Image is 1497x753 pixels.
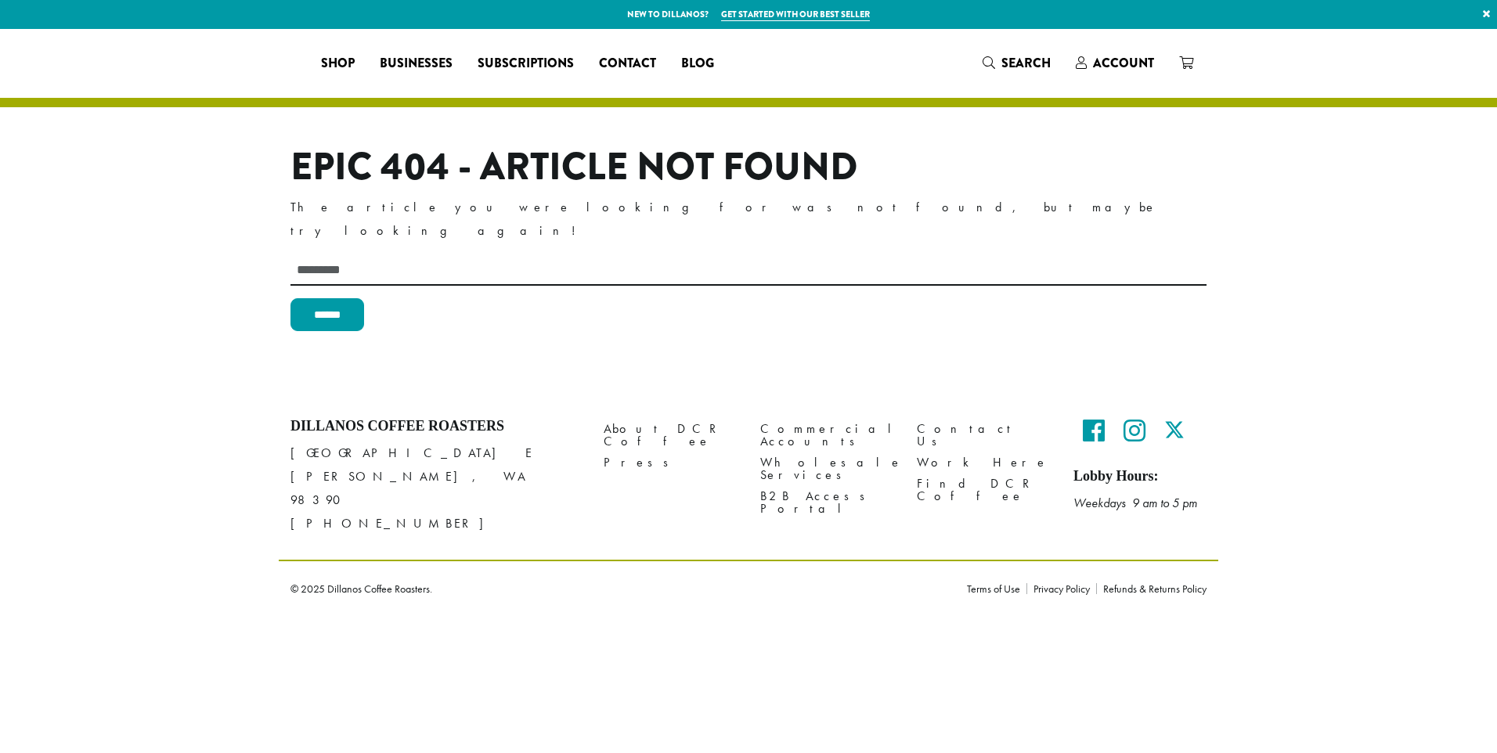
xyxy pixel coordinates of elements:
[1093,54,1154,72] span: Account
[1073,468,1207,485] h5: Lobby Hours:
[290,583,943,594] p: © 2025 Dillanos Coffee Roasters.
[760,486,893,520] a: B2B Access Portal
[380,54,453,74] span: Businesses
[1026,583,1096,594] a: Privacy Policy
[917,474,1050,507] a: Find DCR Coffee
[1096,583,1207,594] a: Refunds & Returns Policy
[290,441,580,535] p: [GEOGRAPHIC_DATA] E [PERSON_NAME], WA 98390 [PHONE_NUMBER]
[917,452,1050,474] a: Work Here
[290,418,580,435] h4: Dillanos Coffee Roasters
[1001,54,1051,72] span: Search
[917,418,1050,452] a: Contact Us
[760,418,893,452] a: Commercial Accounts
[604,418,737,452] a: About DCR Coffee
[1073,495,1197,511] em: Weekdays 9 am to 5 pm
[290,145,1207,190] h1: Epic 404 - Article Not Found
[599,54,656,74] span: Contact
[681,54,714,74] span: Blog
[478,54,574,74] span: Subscriptions
[721,8,870,21] a: Get started with our best seller
[604,452,737,474] a: Press
[760,452,893,486] a: Wholesale Services
[321,54,355,74] span: Shop
[970,50,1063,76] a: Search
[308,51,367,76] a: Shop
[967,583,1026,594] a: Terms of Use
[290,196,1207,243] p: The article you were looking for was not found, but maybe try looking again!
